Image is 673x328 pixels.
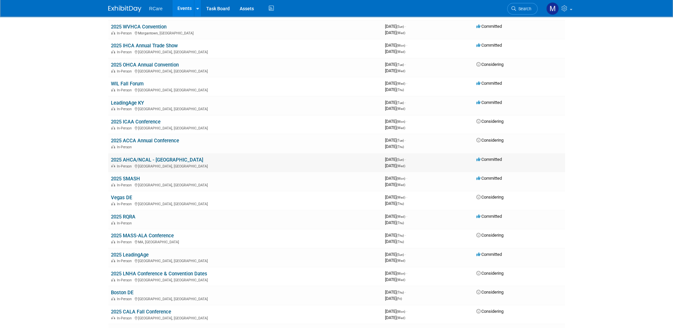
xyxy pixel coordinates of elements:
img: In-Person Event [111,240,115,243]
img: In-Person Event [111,278,115,281]
span: (Wed) [397,316,405,320]
div: [GEOGRAPHIC_DATA], [GEOGRAPHIC_DATA] [111,163,380,168]
span: In-Person [117,183,134,187]
span: (Wed) [397,50,405,54]
span: Committed [476,176,502,181]
span: In-Person [117,221,134,225]
span: [DATE] [385,239,404,244]
span: (Mon) [397,177,405,180]
img: In-Person Event [111,297,115,300]
div: [GEOGRAPHIC_DATA], [GEOGRAPHIC_DATA] [111,277,380,282]
a: 2025 AHCA/NCAL - [GEOGRAPHIC_DATA] [111,157,203,163]
span: (Wed) [397,215,405,218]
span: (Tue) [397,101,404,105]
span: [DATE] [385,182,405,187]
span: Committed [476,214,502,219]
span: - [405,290,406,295]
span: [DATE] [385,309,407,314]
span: (Wed) [397,278,405,282]
span: [DATE] [385,176,407,181]
div: [GEOGRAPHIC_DATA], [GEOGRAPHIC_DATA] [111,201,380,206]
div: [GEOGRAPHIC_DATA], [GEOGRAPHIC_DATA] [111,68,380,73]
span: - [405,62,406,67]
span: (Wed) [397,183,405,187]
span: (Thu) [397,88,404,92]
span: (Wed) [397,31,405,35]
a: 2025 SMASH [111,176,140,182]
img: In-Person Event [111,31,115,34]
img: In-Person Event [111,69,115,72]
span: In-Person [117,145,134,149]
span: (Mon) [397,272,405,275]
span: (Mon) [397,44,405,47]
a: Search [507,3,538,15]
span: [DATE] [385,258,405,263]
span: In-Person [117,278,134,282]
div: [GEOGRAPHIC_DATA], [GEOGRAPHIC_DATA] [111,296,380,301]
span: - [405,252,406,257]
img: ExhibitDay [108,6,141,12]
span: RCare [149,6,163,11]
span: Considering [476,62,504,67]
span: (Thu) [397,202,404,206]
span: (Thu) [397,240,404,244]
a: 2025 RQRA [111,214,135,220]
span: [DATE] [385,214,407,219]
span: - [406,119,407,124]
span: Committed [476,24,502,29]
img: In-Person Event [111,88,115,91]
div: [GEOGRAPHIC_DATA], [GEOGRAPHIC_DATA] [111,49,380,54]
span: - [406,309,407,314]
span: In-Person [117,202,134,206]
span: [DATE] [385,87,404,92]
span: [DATE] [385,138,406,143]
a: 2025 ICAA Conference [111,119,161,125]
span: [DATE] [385,30,405,35]
span: In-Person [117,259,134,263]
a: WIL Fall Forum [111,81,144,87]
span: In-Person [117,50,134,54]
a: Boston DE [111,290,133,296]
span: [DATE] [385,144,404,149]
span: Committed [476,43,502,48]
span: (Wed) [397,126,405,130]
a: 2025 LeadingAge [111,252,149,258]
span: [DATE] [385,290,406,295]
span: In-Person [117,164,134,168]
span: In-Person [117,126,134,130]
div: [GEOGRAPHIC_DATA], [GEOGRAPHIC_DATA] [111,258,380,263]
span: In-Person [117,107,134,111]
img: In-Person Event [111,145,115,148]
span: (Tue) [397,63,404,67]
img: In-Person Event [111,50,115,53]
span: In-Person [117,69,134,73]
span: [DATE] [385,296,402,301]
span: (Tue) [397,139,404,142]
span: (Sun) [397,253,404,257]
a: 2025 IHCA Annual Trade Show [111,43,178,49]
span: [DATE] [385,201,404,206]
span: [DATE] [385,81,407,86]
span: [DATE] [385,106,405,111]
span: (Wed) [397,259,405,262]
span: Considering [476,309,504,314]
span: (Sun) [397,158,404,162]
span: - [406,195,407,200]
img: In-Person Event [111,164,115,167]
span: [DATE] [385,157,406,162]
span: - [405,138,406,143]
span: Considering [476,195,504,200]
span: (Thu) [397,234,404,237]
span: (Thu) [397,221,404,225]
a: 2025 WVHCA Convention [111,24,167,30]
a: Vegas DE [111,195,132,201]
a: 2025 OHCA Annual Convention [111,62,179,68]
span: [DATE] [385,233,406,238]
a: LeadingAge KY [111,100,144,106]
span: [DATE] [385,315,405,320]
span: Committed [476,157,502,162]
img: In-Person Event [111,183,115,186]
a: 2025 ACCA Annual Conference [111,138,179,144]
span: (Sun) [397,25,404,28]
span: [DATE] [385,43,407,48]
